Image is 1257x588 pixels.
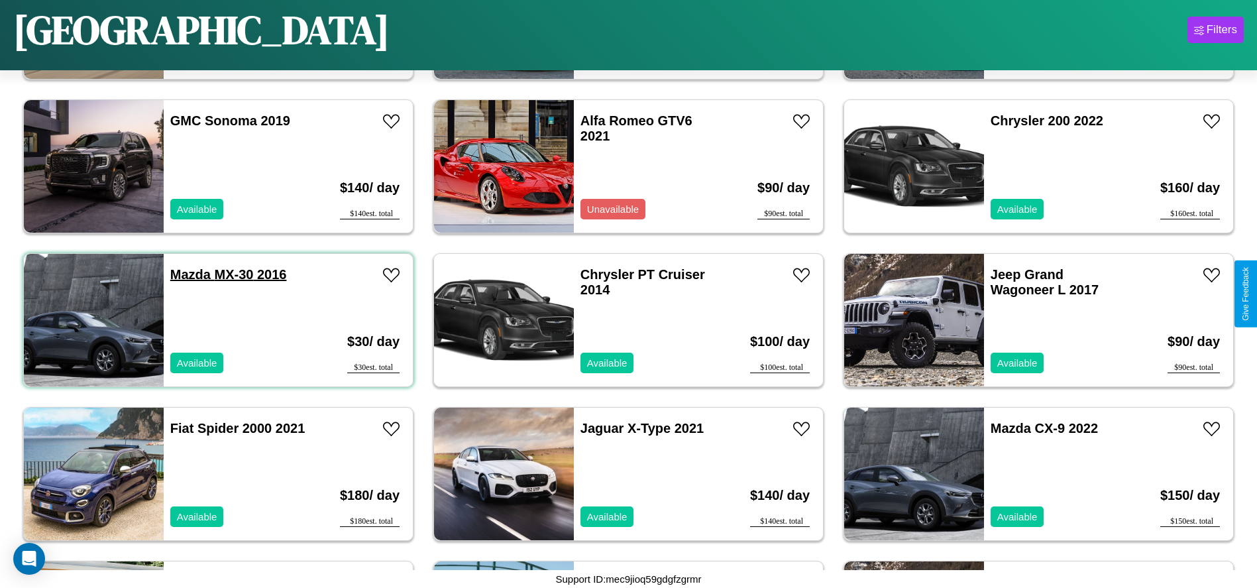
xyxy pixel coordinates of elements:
[347,363,400,373] div: $ 30 est. total
[997,354,1038,372] p: Available
[757,167,810,209] h3: $ 90 / day
[750,363,810,373] div: $ 100 est. total
[580,421,704,436] a: Jaguar X-Type 2021
[1241,267,1250,321] div: Give Feedback
[587,354,628,372] p: Available
[170,267,287,282] a: Mazda MX-30 2016
[991,113,1103,128] a: Chrysler 200 2022
[997,200,1038,218] p: Available
[580,267,705,297] a: Chrysler PT Cruiser 2014
[340,209,400,219] div: $ 140 est. total
[587,508,628,526] p: Available
[340,516,400,527] div: $ 180 est. total
[13,3,390,57] h1: [GEOGRAPHIC_DATA]
[13,543,45,575] div: Open Intercom Messenger
[757,209,810,219] div: $ 90 est. total
[177,200,217,218] p: Available
[750,321,810,363] h3: $ 100 / day
[177,354,217,372] p: Available
[1160,167,1220,209] h3: $ 160 / day
[587,200,639,218] p: Unavailable
[1160,516,1220,527] div: $ 150 est. total
[170,421,305,436] a: Fiat Spider 2000 2021
[170,113,290,128] a: GMC Sonoma 2019
[347,321,400,363] h3: $ 30 / day
[1187,17,1244,43] button: Filters
[991,421,1098,436] a: Mazda CX-9 2022
[1168,363,1220,373] div: $ 90 est. total
[177,508,217,526] p: Available
[1168,321,1220,363] h3: $ 90 / day
[1207,23,1237,36] div: Filters
[555,570,701,588] p: Support ID: mec9jioq59gdgfzgrmr
[991,267,1099,297] a: Jeep Grand Wagoneer L 2017
[340,167,400,209] h3: $ 140 / day
[1160,475,1220,516] h3: $ 150 / day
[340,475,400,516] h3: $ 180 / day
[1160,209,1220,219] div: $ 160 est. total
[750,516,810,527] div: $ 140 est. total
[750,475,810,516] h3: $ 140 / day
[580,113,692,143] a: Alfa Romeo GTV6 2021
[997,508,1038,526] p: Available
